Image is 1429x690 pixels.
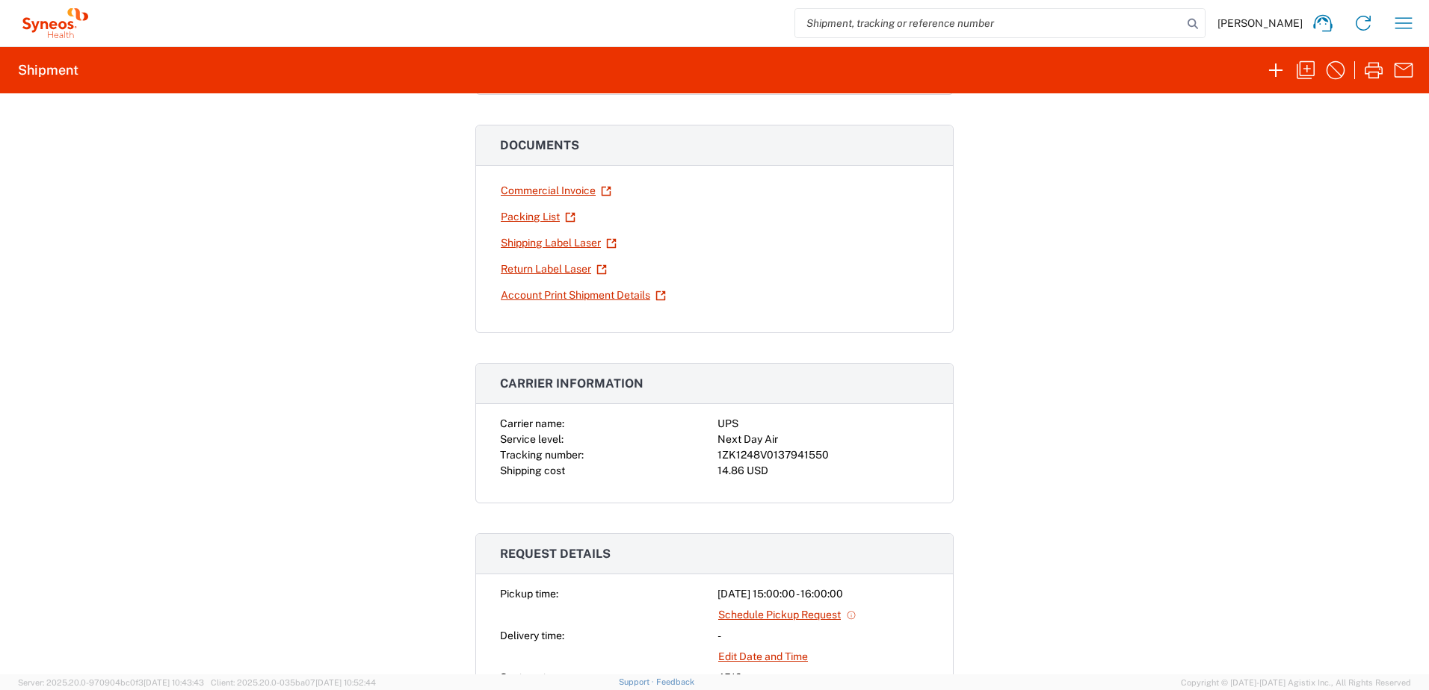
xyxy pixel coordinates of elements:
h2: Shipment [18,61,78,79]
a: Edit Date and Time [717,644,809,670]
span: [DATE] 10:52:44 [315,678,376,687]
span: Client: 2025.20.0-035ba07 [211,678,376,687]
span: Server: 2025.20.0-970904bc0f3 [18,678,204,687]
a: Account Print Shipment Details [500,282,667,308]
div: 14.86 USD [717,463,929,479]
div: 1ZK1248V0137941550 [717,447,929,463]
div: UPS [717,416,929,432]
input: Shipment, tracking or reference number [795,9,1182,37]
span: Carrier name: [500,417,564,429]
a: Support [619,677,656,686]
span: Pickup time: [500,588,558,600]
div: [DATE] 15:00:00 - 16:00:00 [717,586,929,602]
a: Commercial Invoice [500,178,612,204]
span: Request details [500,547,611,561]
span: Documents [500,138,579,152]
div: 4510 [717,670,929,686]
div: - [717,628,929,644]
span: Cost center [500,671,556,683]
a: Packing List [500,204,576,230]
span: Carrier information [500,376,643,391]
span: Shipping cost [500,464,565,476]
span: Copyright © [DATE]-[DATE] Agistix Inc., All Rights Reserved [1181,676,1411,689]
div: Next Day Air [717,432,929,447]
a: Shipping Label Laser [500,230,617,256]
a: Return Label Laser [500,256,608,282]
a: Schedule Pickup Request [717,602,857,628]
span: Tracking number: [500,449,584,461]
span: [PERSON_NAME] [1217,16,1303,30]
span: [DATE] 10:43:43 [143,678,204,687]
span: Service level: [500,433,564,445]
span: Delivery time: [500,630,564,641]
a: Feedback [656,677,694,686]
